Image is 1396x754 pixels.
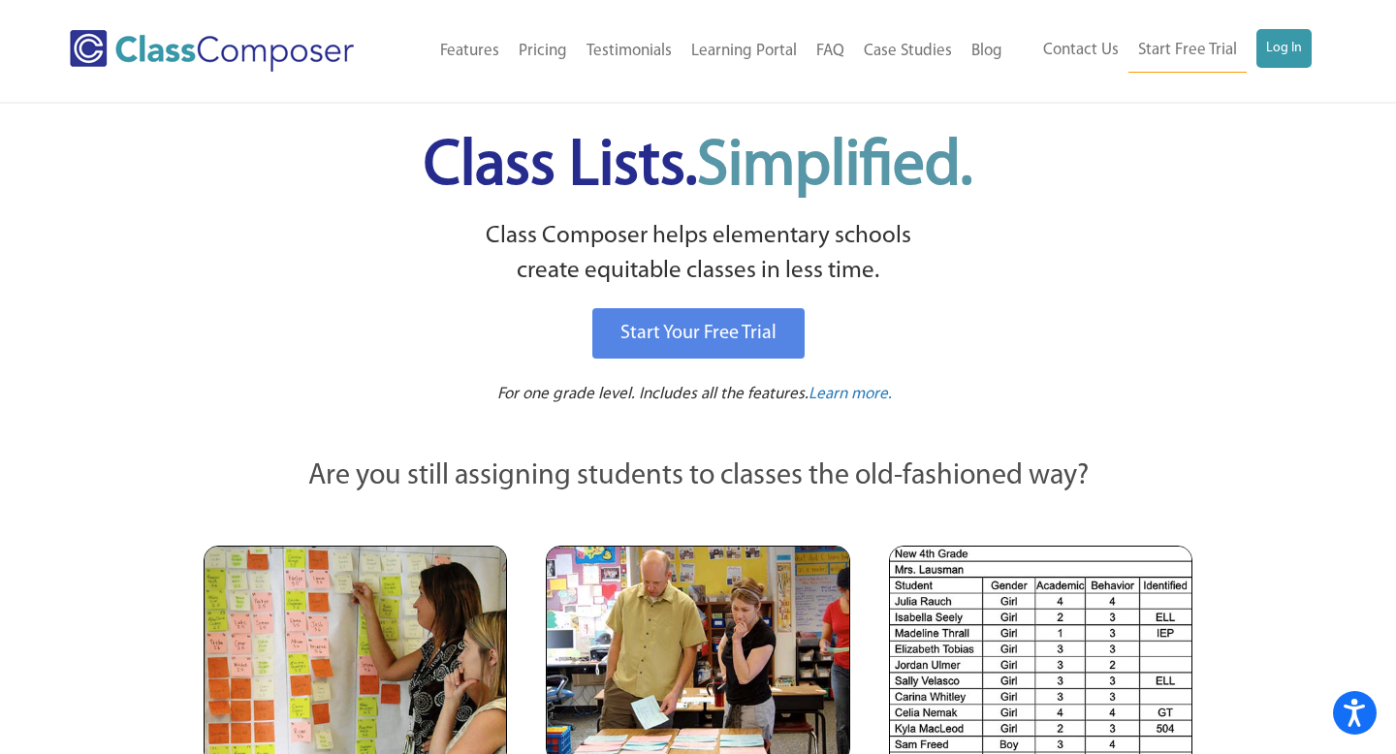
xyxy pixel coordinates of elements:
a: Blog [962,30,1012,73]
span: Start Your Free Trial [620,324,777,343]
a: Testimonials [577,30,682,73]
nav: Header Menu [398,30,1012,73]
span: Learn more. [809,386,892,402]
a: Features [430,30,509,73]
a: Start Your Free Trial [592,308,805,359]
a: Learn more. [809,383,892,407]
a: Case Studies [854,30,962,73]
a: Learning Portal [682,30,807,73]
nav: Header Menu [1012,29,1312,73]
span: Simplified. [697,136,972,199]
span: Class Lists. [424,136,972,199]
p: Are you still assigning students to classes the old-fashioned way? [204,456,1192,498]
a: Pricing [509,30,577,73]
a: FAQ [807,30,854,73]
a: Start Free Trial [1128,29,1247,73]
a: Log In [1256,29,1312,68]
span: For one grade level. Includes all the features. [497,386,809,402]
img: Class Composer [70,30,354,72]
a: Contact Us [1033,29,1128,72]
p: Class Composer helps elementary schools create equitable classes in less time. [201,219,1195,290]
